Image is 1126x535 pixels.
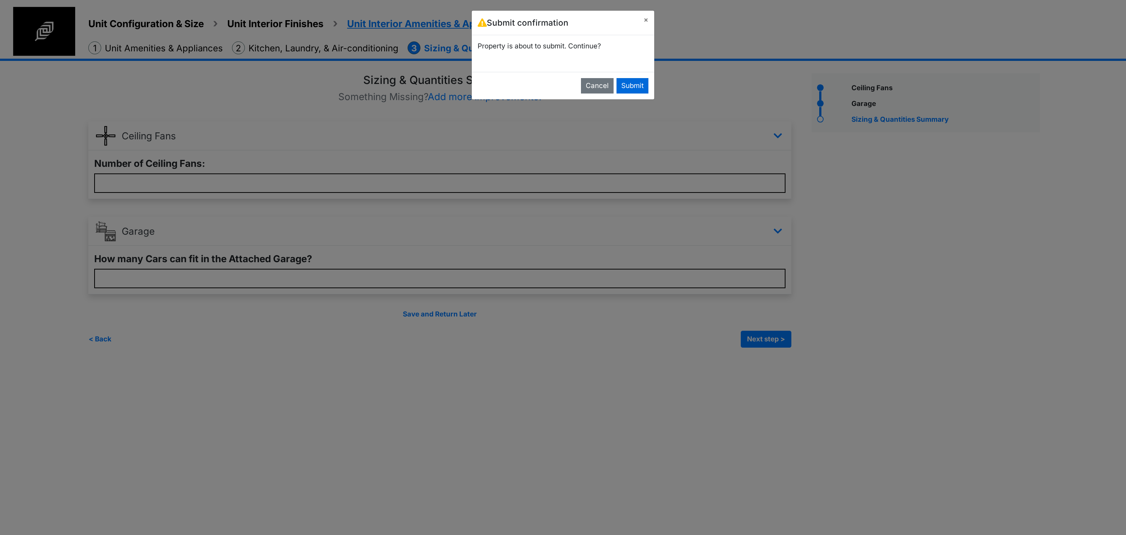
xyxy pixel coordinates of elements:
div: Property is about to submit. Continue? [472,35,654,57]
button: Submit [617,78,648,94]
button: Close [638,11,654,29]
h5: Submit confirmation [478,17,568,29]
span: × [644,15,648,24]
button: Cancel [581,78,614,94]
